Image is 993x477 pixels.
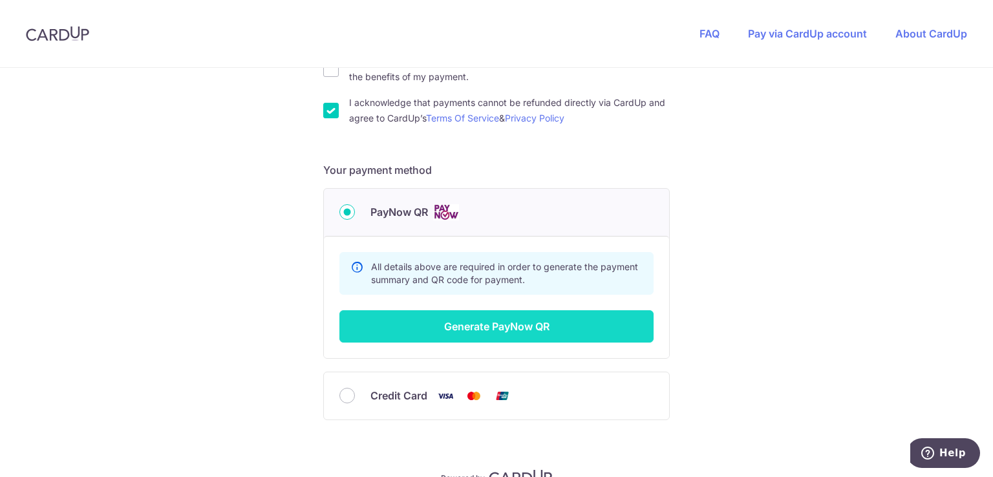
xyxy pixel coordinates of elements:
[371,261,638,285] span: All details above are required in order to generate the payment summary and QR code for payment.
[489,388,515,404] img: Union Pay
[370,388,427,403] span: Credit Card
[895,27,967,40] a: About CardUp
[461,388,487,404] img: Mastercard
[748,27,867,40] a: Pay via CardUp account
[349,54,670,85] label: I would like to receive more information that will guide me how to maximize the benefits of my pa...
[323,162,670,178] h5: Your payment method
[339,388,654,404] div: Credit Card Visa Mastercard Union Pay
[432,388,458,404] img: Visa
[910,438,980,471] iframe: Opens a widget where you can find more information
[339,310,654,343] button: Generate PayNow QR
[699,27,720,40] a: FAQ
[26,26,89,41] img: CardUp
[349,95,670,126] label: I acknowledge that payments cannot be refunded directly via CardUp and agree to CardUp’s &
[370,204,428,220] span: PayNow QR
[433,204,459,220] img: Cards logo
[426,112,499,123] a: Terms Of Service
[505,112,564,123] a: Privacy Policy
[339,204,654,220] div: PayNow QR Cards logo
